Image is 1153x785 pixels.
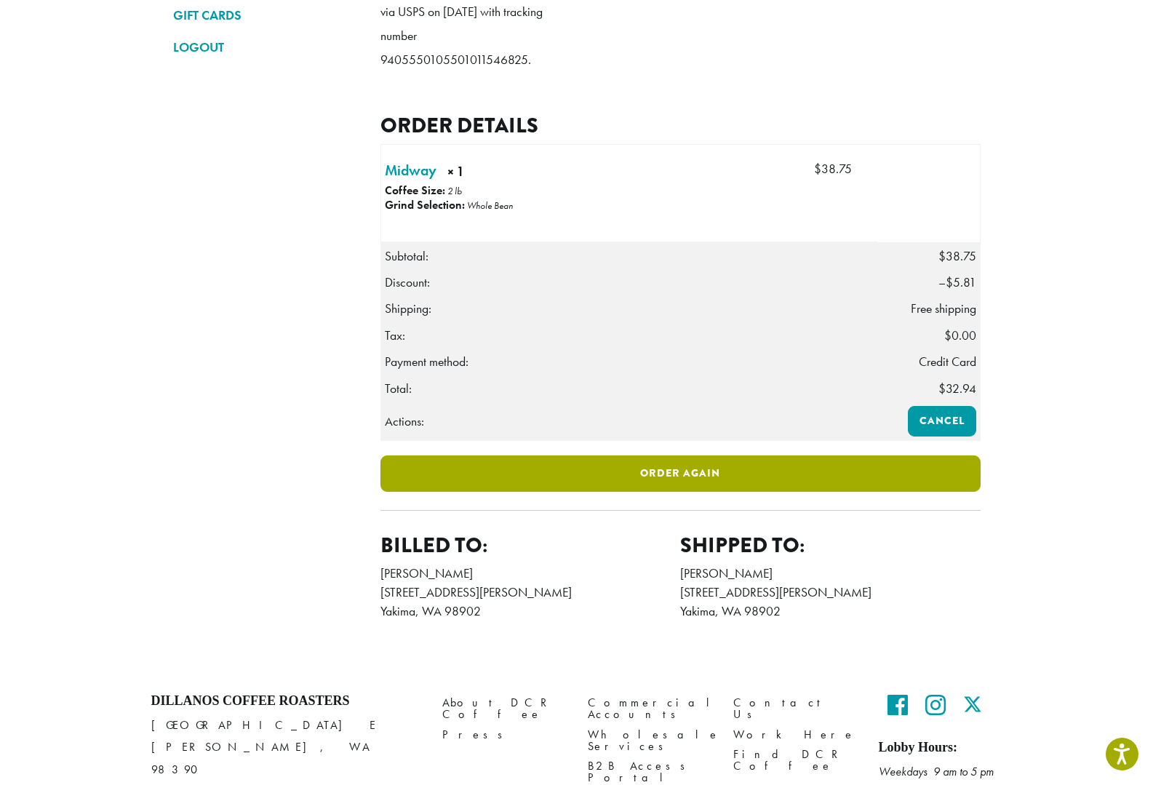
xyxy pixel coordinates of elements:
a: LOGOUT [173,35,359,60]
span: 38.75 [938,248,976,264]
em: Weekdays 9 am to 5 pm [879,764,994,779]
p: 2 lb [447,185,462,197]
span: 5.81 [946,274,976,290]
h4: Dillanos Coffee Roasters [151,693,420,709]
h5: Lobby Hours: [879,740,1002,756]
h2: Billed to: [380,533,681,558]
bdi: 38.75 [814,161,852,177]
strong: × 1 [447,162,510,185]
span: $ [814,161,821,177]
a: Order again [380,455,981,492]
h2: Order details [380,113,981,138]
address: [PERSON_NAME] [STREET_ADDRESS][PERSON_NAME] Yakima, WA 98902 [380,564,681,621]
a: Cancel order 361940 [908,406,976,437]
span: $ [938,248,946,264]
a: Commercial Accounts [588,693,711,725]
h2: Shipped to: [680,533,981,558]
span: 0.00 [944,327,976,343]
address: [PERSON_NAME] [STREET_ADDRESS][PERSON_NAME] Yakima, WA 98902 [680,564,981,621]
a: Find DCR Coffee [733,744,857,776]
th: Discount: [380,269,877,295]
td: Credit Card [877,348,980,375]
a: Contact Us [733,693,857,725]
th: Subtotal: [380,242,877,269]
td: – [877,269,980,295]
a: About DCR Coffee [442,693,566,725]
th: Shipping: [380,295,877,322]
a: Press [442,725,566,744]
a: Work Here [733,725,857,744]
th: Tax: [380,322,877,348]
strong: Grind Selection: [385,197,465,212]
th: Total: [380,375,877,402]
span: $ [946,274,953,290]
a: Wholesale Services [588,725,711,756]
p: Whole Bean [467,199,513,212]
th: Payment method: [380,348,877,375]
a: GIFT CARDS [173,3,359,28]
span: 32.94 [938,380,976,397]
a: Midway [385,159,436,181]
td: Free shipping [877,295,980,322]
th: Actions: [380,402,877,441]
strong: Coffee Size: [385,183,445,198]
span: $ [944,327,951,343]
span: $ [938,380,946,397]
